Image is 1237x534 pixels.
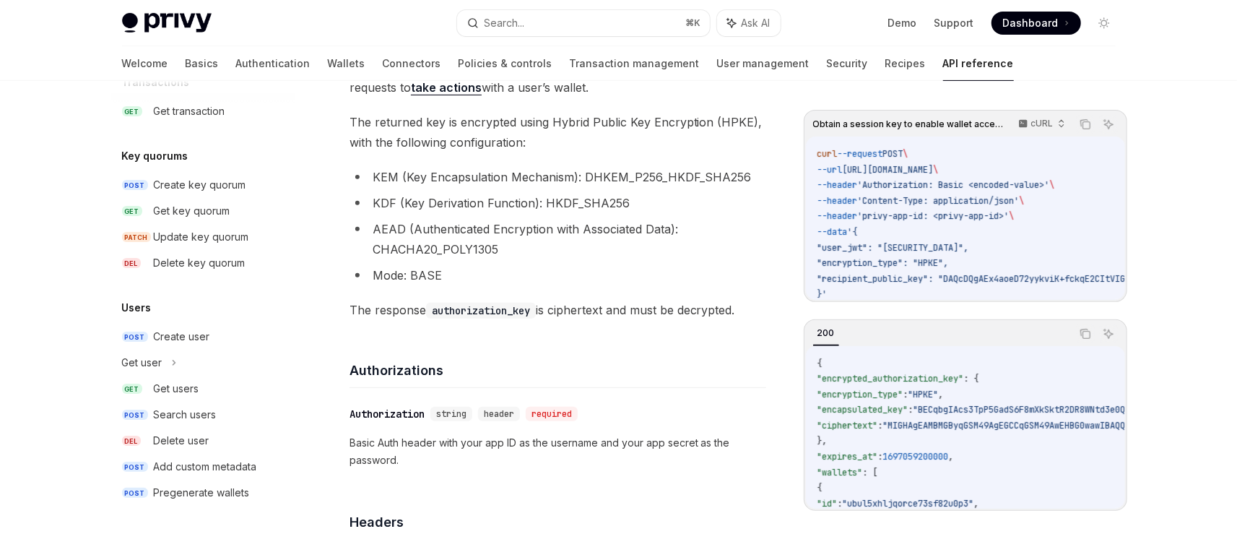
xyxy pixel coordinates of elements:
a: Authentication [236,46,311,81]
span: string [436,408,466,420]
a: POSTSearch users [110,402,295,428]
span: POST [122,410,148,421]
span: --header [817,179,858,191]
span: --request [838,148,883,160]
span: Ask AI [742,16,771,30]
span: : [878,451,883,462]
li: Mode: BASE [350,265,766,285]
h4: Headers [350,512,766,532]
span: \ [934,164,939,176]
button: Copy the contents from the code block [1076,115,1095,134]
a: GETGet transaction [110,98,295,124]
h4: Authorizations [350,361,766,380]
img: light logo [122,13,212,33]
div: Update key quorum [154,228,249,246]
span: , [949,451,954,462]
span: "encryption_type": "HPKE", [817,257,949,269]
button: cURL [1010,112,1072,137]
a: Dashboard [991,12,1081,35]
button: Ask AI [1099,324,1118,343]
a: POSTCreate key quorum [110,172,295,198]
span: \ [903,148,908,160]
span: "wallets" [817,467,863,478]
a: take actions [411,80,482,95]
p: Basic Auth header with your app ID as the username and your app secret as the password. [350,434,766,469]
a: Transaction management [570,46,700,81]
div: Get user [122,354,162,371]
button: Toggle dark mode [1093,12,1116,35]
a: Security [827,46,868,81]
div: Delete key quorum [154,254,246,272]
div: Search... [485,14,525,32]
span: header [484,408,514,420]
div: Authorization [350,407,425,421]
p: cURL [1031,118,1054,129]
a: POSTPregenerate wallets [110,480,295,506]
a: Connectors [383,46,441,81]
span: : { [964,373,979,384]
a: User management [717,46,810,81]
span: Dashboard [1003,16,1059,30]
span: : [838,498,843,509]
span: : [ [863,467,878,478]
a: Wallets [328,46,365,81]
span: curl [817,148,838,160]
span: }' [817,288,828,300]
span: POST [122,462,148,473]
code: authorization_key [426,303,536,319]
li: KDF (Key Derivation Function): HKDF_SHA256 [350,193,766,213]
span: , [939,389,944,400]
span: "encryption_type" [817,389,903,400]
span: --header [817,210,858,222]
span: GET [122,384,142,395]
span: 1697059200000 [883,451,949,462]
div: Get key quorum [154,202,230,220]
span: POST [122,488,148,499]
a: API reference [943,46,1014,81]
div: Get transaction [154,103,225,120]
h5: Key quorums [122,147,188,165]
li: AEAD (Authenticated Encryption with Associated Data): CHACHA20_POLY1305 [350,219,766,259]
span: --header [817,195,858,207]
span: --url [817,164,843,176]
span: ⌘ K [686,17,701,29]
span: "ciphertext" [817,420,878,431]
a: Policies & controls [459,46,552,81]
span: GET [122,106,142,117]
span: : [903,389,908,400]
span: : [908,404,913,415]
span: "encrypted_authorization_key" [817,373,964,384]
div: required [526,407,578,421]
a: DELDelete key quorum [110,250,295,276]
span: \ [1010,210,1015,222]
li: KEM (Key Encapsulation Mechanism): DHKEM_P256_HKDF_SHA256 [350,167,766,187]
a: POSTAdd custom metadata [110,454,295,480]
span: Obtain a session key to enable wallet access. [813,119,1004,130]
div: Pregenerate wallets [154,484,250,501]
a: Recipes [885,46,926,81]
span: "encapsulated_key" [817,404,908,415]
div: Create user [154,328,210,345]
span: PATCH [122,232,151,243]
span: }, [817,435,828,447]
span: "id" [817,498,838,509]
div: Add custom metadata [154,458,257,475]
span: : [878,420,883,431]
button: Ask AI [1099,115,1118,134]
span: The returned key is encrypted using Hybrid Public Key Encryption (HPKE), with the following confi... [350,112,766,152]
span: \ [1050,179,1055,191]
a: GETGet users [110,376,295,402]
a: DELDelete user [110,428,295,454]
span: 'Content-Type: application/json' [858,195,1020,207]
div: 200 [813,324,839,342]
span: --data [817,226,848,238]
span: "HPKE" [908,389,939,400]
div: Get users [154,380,199,397]
a: PATCHUpdate key quorum [110,224,295,250]
span: { [817,358,823,369]
a: Basics [186,46,219,81]
span: \ [1020,195,1025,207]
a: Welcome [122,46,168,81]
button: Copy the contents from the code block [1076,324,1095,343]
span: DEL [122,258,141,269]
